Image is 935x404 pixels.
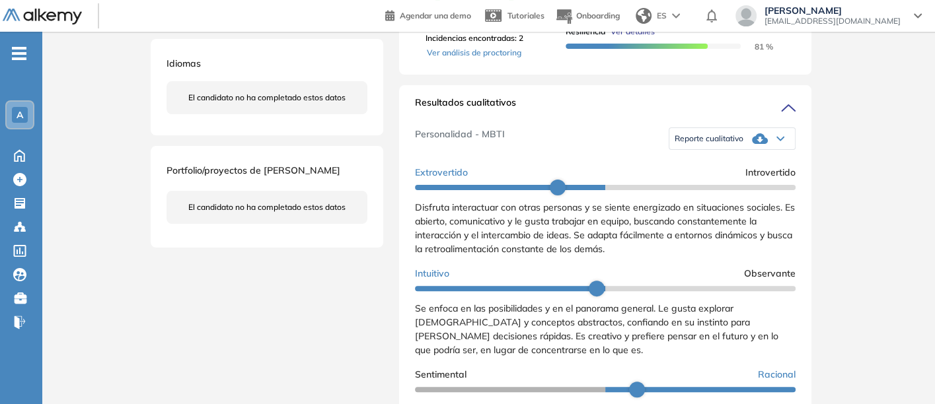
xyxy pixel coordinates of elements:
span: ES [657,10,667,22]
a: Ver análisis de proctoring [426,47,523,59]
button: Ver detalles [605,26,655,38]
img: arrow [672,13,680,18]
span: Incidencias encontradas: 2 [426,32,523,44]
span: Sentimental [415,368,467,382]
span: Tutoriales [507,11,544,20]
span: Introvertido [745,166,796,180]
span: 81 % [739,42,773,51]
img: world [636,8,652,24]
span: Onboarding [576,11,620,20]
span: El candidato no ha completado estos datos [188,201,346,213]
span: Personalidad - MBTI [415,127,505,150]
span: Intuitivo [415,267,449,281]
span: Se enfoca en las posibilidades y en el panorama general. Le gusta explorar [DEMOGRAPHIC_DATA] y c... [415,302,778,356]
span: Racional [758,368,796,382]
a: Agendar una demo [385,7,471,22]
span: A [17,110,23,120]
span: [EMAIL_ADDRESS][DOMAIN_NAME] [765,16,901,26]
span: El candidato no ha completado estos datos [188,92,346,104]
span: Resiliencia [566,26,605,38]
span: Ver detalles [611,26,655,38]
span: Agendar una demo [400,11,471,20]
span: Reporte cualitativo [675,133,743,144]
span: Portfolio/proyectos de [PERSON_NAME] [167,164,340,176]
button: Onboarding [555,2,620,30]
span: Idiomas [167,57,201,69]
span: [PERSON_NAME] [765,5,901,16]
span: Extrovertido [415,166,468,180]
i: - [12,52,26,55]
span: Resultados cualitativos [415,96,516,117]
span: Disfruta interactuar con otras personas y se siente energizado en situaciones sociales. Es abiert... [415,201,795,255]
span: Observante [744,267,796,281]
img: Logo [3,9,82,25]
